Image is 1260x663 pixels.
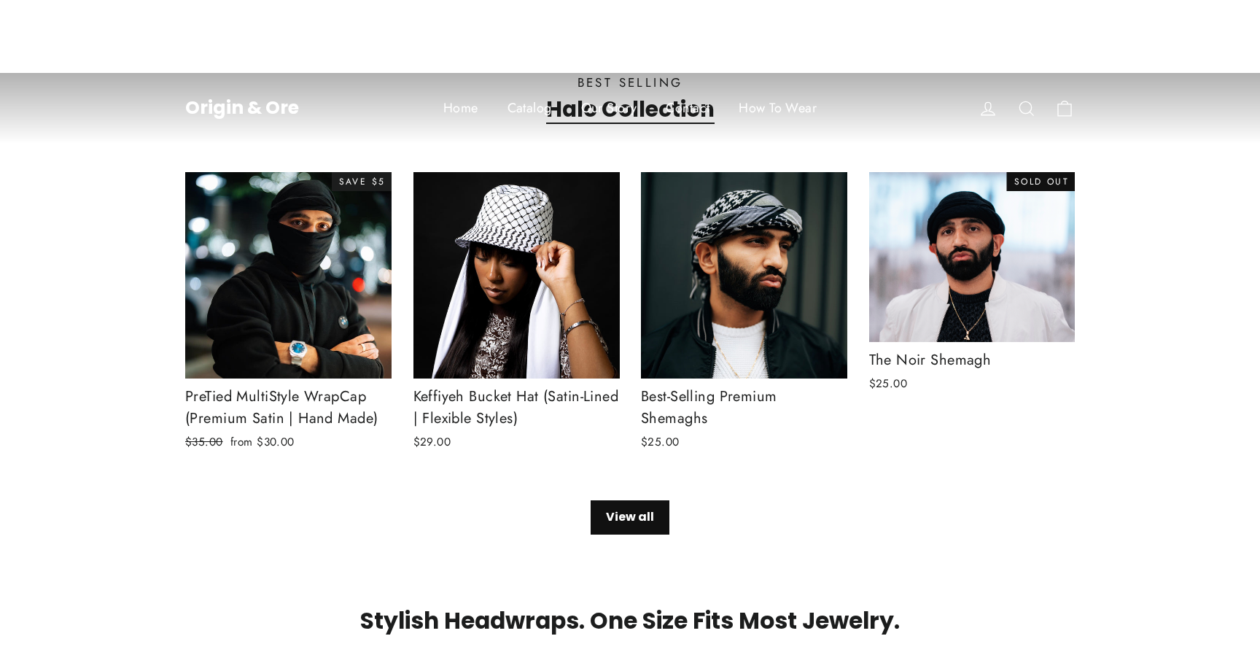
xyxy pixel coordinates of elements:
[230,434,295,450] span: from $30.00
[869,376,908,392] span: $25.00
[429,90,493,126] a: Home
[869,349,1076,371] div: The Noir Shemagh
[331,88,929,129] div: Primary
[295,608,965,635] h2: Stylish Headwraps. One Size Fits Most Jewelry.
[651,90,724,126] a: Contact
[641,434,680,450] span: $25.00
[185,172,392,455] a: PreTied MultiStyle WrapCap (Premium Satin | Hand Made) $35.00 from $30.00
[413,172,620,455] a: Keffiyeh Bucket Hat (Satin-Lined | Flexible Styles)$29.00
[724,90,831,126] a: How To Wear
[413,386,620,430] div: Keffiyeh Bucket Hat (Satin-Lined | Flexible Styles)
[332,172,392,191] div: Save $5
[641,172,847,455] a: Best-Selling Premium Shemaghs$25.00
[567,90,652,126] a: Our Story
[591,500,669,535] a: View all
[1007,172,1075,191] div: Sold Out
[185,386,392,430] div: PreTied MultiStyle WrapCap (Premium Satin | Hand Made)
[185,434,223,450] span: $35.00
[869,172,1076,397] a: The Noir Shemagh$25.00
[493,90,567,126] a: Catalog
[641,386,847,430] div: Best-Selling Premium Shemaghs
[185,95,299,120] a: Origin & Ore
[413,434,451,450] span: $29.00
